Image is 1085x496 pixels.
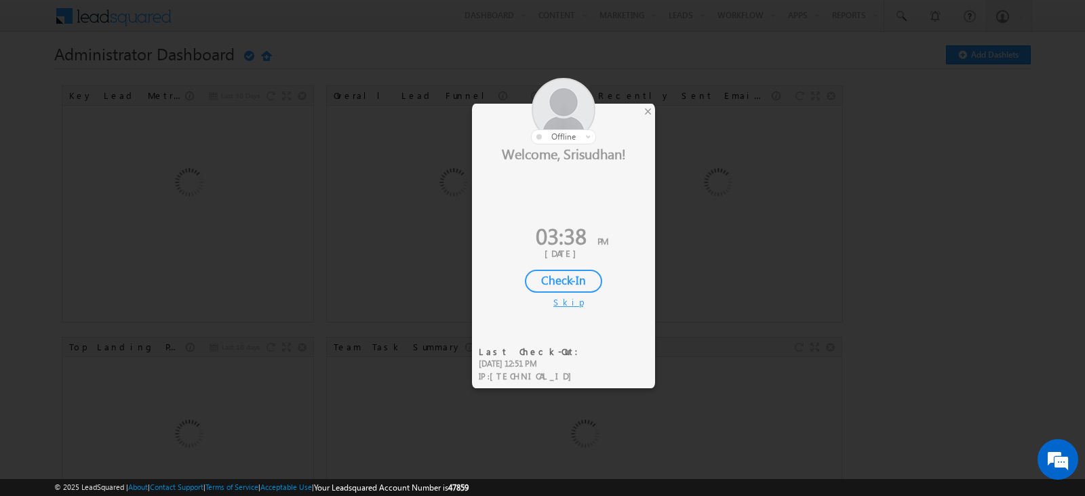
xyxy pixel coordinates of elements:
[150,482,203,491] a: Contact Support
[260,482,312,491] a: Acceptable Use
[525,270,602,293] div: Check-In
[472,144,655,162] div: Welcome, Srisudhan!
[536,220,587,251] span: 03:38
[479,358,587,370] div: [DATE] 12:51 PM
[205,482,258,491] a: Terms of Service
[128,482,148,491] a: About
[479,370,587,383] div: IP :
[553,296,574,308] div: Skip
[479,346,587,358] div: Last Check-Out:
[490,370,578,381] span: [TECHNICAL_ID]
[597,235,608,247] span: PM
[641,104,655,119] div: ×
[551,131,576,142] span: offline
[314,482,469,493] span: Your Leadsquared Account Number is
[54,481,469,494] span: © 2025 LeadSquared | | | | |
[448,482,469,493] span: 47859
[482,247,645,260] div: [DATE]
